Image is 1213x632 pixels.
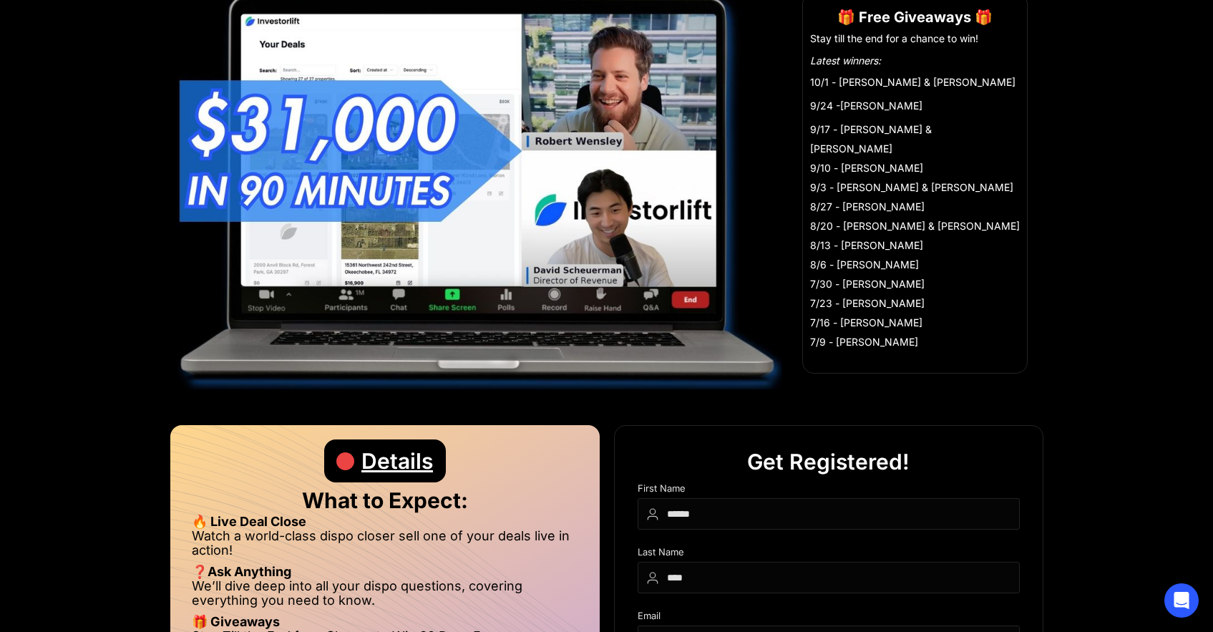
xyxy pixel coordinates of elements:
li: 9/24 -[PERSON_NAME] [810,96,1020,115]
li: We’ll dive deep into all your dispo questions, covering everything you need to know. [192,579,578,615]
strong: What to Expect: [302,487,468,513]
div: Open Intercom Messenger [1164,583,1199,618]
div: Details [361,439,433,482]
div: Get Registered! [747,440,910,483]
strong: 🔥 Live Deal Close [192,514,306,529]
div: Last Name [638,547,1020,562]
strong: 🎁 Giveaways [192,614,280,629]
strong: 🎁 Free Giveaways 🎁 [837,9,993,26]
em: Latest winners: [810,54,881,67]
li: 9/17 - [PERSON_NAME] & [PERSON_NAME] 9/10 - [PERSON_NAME] 9/3 - [PERSON_NAME] & [PERSON_NAME] 8/2... [810,120,1020,351]
li: 10/1 - [PERSON_NAME] & [PERSON_NAME] [810,72,1020,92]
strong: ❓Ask Anything [192,564,291,579]
li: Watch a world-class dispo closer sell one of your deals live in action! [192,529,578,565]
li: Stay till the end for a chance to win! [810,31,1020,46]
div: First Name [638,483,1020,498]
div: Email [638,611,1020,626]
